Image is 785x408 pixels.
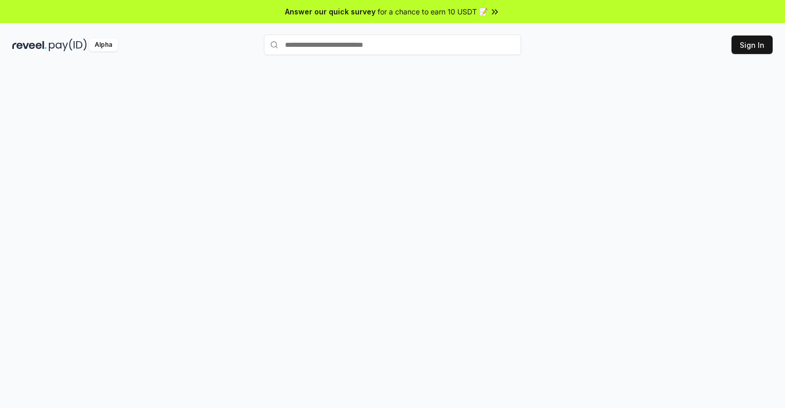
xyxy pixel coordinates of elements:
[12,39,47,51] img: reveel_dark
[732,36,773,54] button: Sign In
[89,39,118,51] div: Alpha
[285,6,376,17] span: Answer our quick survey
[378,6,488,17] span: for a chance to earn 10 USDT 📝
[49,39,87,51] img: pay_id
